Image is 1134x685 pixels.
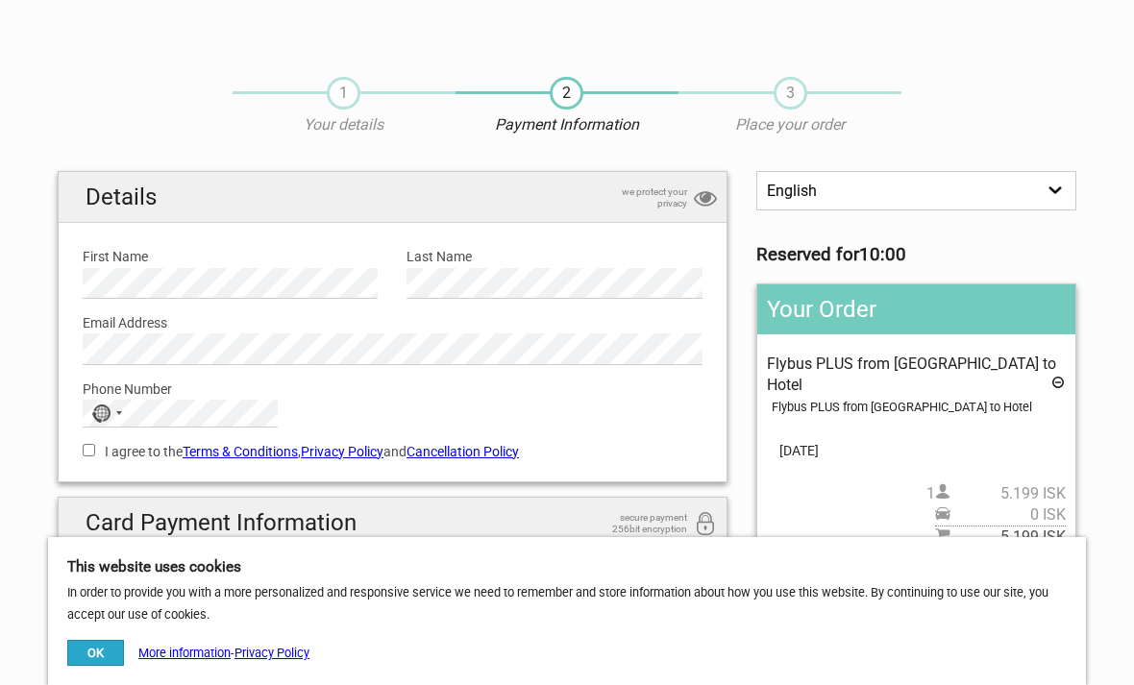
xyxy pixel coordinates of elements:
[756,244,1076,265] h3: Reserved for
[67,640,309,666] div: -
[767,355,1056,394] span: Flybus PLUS from [GEOGRAPHIC_DATA] to Hotel
[59,172,727,223] h2: Details
[950,526,1066,548] span: 5.199 ISK
[407,444,519,459] a: Cancellation Policy
[83,246,378,267] label: First Name
[591,186,687,209] span: we protect your privacy
[950,483,1066,504] span: 5.199 ISK
[83,379,703,400] label: Phone Number
[694,186,717,212] i: privacy protection
[234,646,309,660] a: Privacy Policy
[926,483,1066,504] span: 1 person(s)
[694,512,717,538] i: 256bit encryption
[67,556,1067,577] h5: This website uses cookies
[456,114,678,135] p: Payment Information
[950,504,1066,526] span: 0 ISK
[935,526,1066,548] span: Subtotal
[67,640,124,666] button: OK
[591,512,687,535] span: secure payment 256bit encryption
[407,246,702,267] label: Last Name
[84,401,132,426] button: Selected country
[678,114,901,135] p: Place your order
[327,77,360,110] span: 1
[774,77,807,110] span: 3
[233,114,456,135] p: Your details
[767,440,1066,461] span: [DATE]
[757,284,1075,334] h2: Your Order
[550,77,583,110] span: 2
[83,312,703,333] label: Email Address
[138,646,231,660] a: More information
[301,444,383,459] a: Privacy Policy
[935,504,1066,526] span: Pickup price
[59,498,727,549] h2: Card Payment Information
[859,244,906,265] strong: 10:00
[48,537,1086,685] div: In order to provide you with a more personalized and responsive service we need to remember and s...
[83,441,703,462] label: I agree to the , and
[183,444,298,459] a: Terms & Conditions
[772,397,1066,418] div: Flybus PLUS from [GEOGRAPHIC_DATA] to Hotel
